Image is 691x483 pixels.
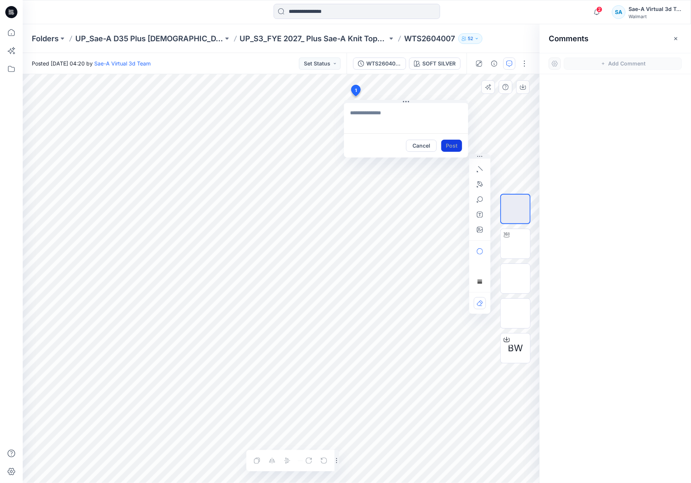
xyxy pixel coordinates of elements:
div: Sae-A Virtual 3d Team [629,5,682,14]
span: BW [508,341,523,355]
span: 1 [355,87,357,94]
button: Details [488,58,500,70]
a: UP_Sae-A D35 Plus [DEMOGRAPHIC_DATA] Top [75,33,223,44]
button: Cancel [406,140,437,152]
p: WTS2604007 [404,33,455,44]
a: UP_S3_FYE 2027_ Plus Sae-A Knit Tops & Dresses [240,33,388,44]
p: 52 [468,34,473,43]
button: WTS2604007_SOFT SILVER [353,58,406,70]
div: SA [612,5,626,19]
a: Sae-A Virtual 3d Team [94,60,151,67]
h2: Comments [549,34,588,43]
div: WTS2604007_SOFT SILVER [366,59,401,68]
button: 52 [458,33,482,44]
div: Walmart [629,14,682,19]
a: Folders [32,33,59,44]
div: SOFT SILVER [422,59,456,68]
span: 2 [596,6,602,12]
span: Posted [DATE] 04:20 by [32,59,151,67]
button: SOFT SILVER [409,58,461,70]
button: Add Comment [564,58,682,70]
